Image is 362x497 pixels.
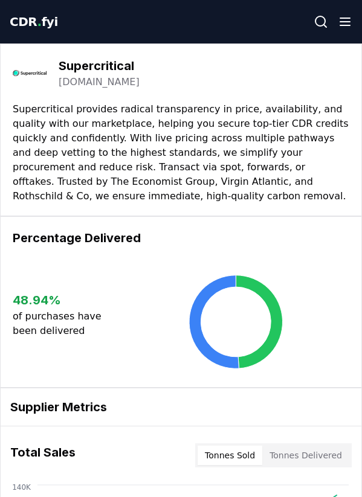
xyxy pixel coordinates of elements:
button: Tonnes Delivered [262,446,349,465]
span: . [37,14,42,29]
h3: 48.94 % [13,291,123,309]
button: Tonnes Sold [198,446,262,465]
a: CDR.fyi [10,13,58,30]
img: Supercritical-logo [13,56,47,90]
tspan: 140K [12,483,31,492]
h3: Percentage Delivered [13,229,349,247]
h3: Supplier Metrics [10,398,352,416]
span: CDR fyi [10,14,58,29]
p: Supercritical provides radical transparency in price, availability, and quality with our marketpl... [13,102,349,204]
h3: Total Sales [10,443,76,467]
p: of purchases have been delivered [13,309,123,338]
h3: Supercritical [59,57,140,75]
a: [DOMAIN_NAME] [59,75,140,89]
